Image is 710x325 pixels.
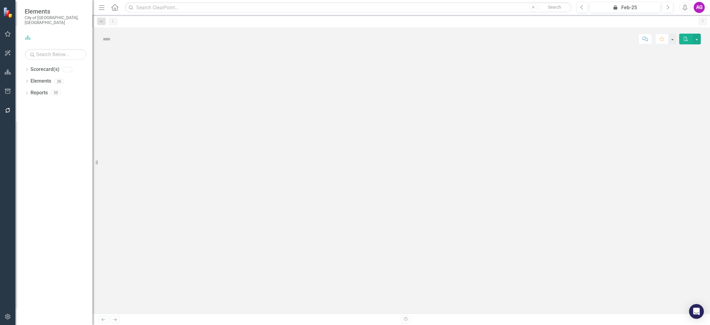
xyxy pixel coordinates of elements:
button: AG [694,2,705,13]
input: Search Below... [25,49,86,60]
input: Search ClearPoint... [125,2,572,13]
div: Feb-25 [592,4,658,11]
a: Scorecard(s) [31,66,59,73]
span: Elements [25,8,86,15]
div: 26 [54,79,64,84]
a: Reports [31,89,48,97]
button: Search [539,3,570,12]
button: Feb-25 [590,2,660,13]
div: Open Intercom Messenger [689,304,704,319]
div: 35 [51,90,61,96]
span: Search [548,5,561,10]
small: City of [GEOGRAPHIC_DATA], [GEOGRAPHIC_DATA] [25,15,86,25]
img: Not Defined [102,34,112,44]
img: ClearPoint Strategy [3,7,14,18]
a: Elements [31,78,51,85]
